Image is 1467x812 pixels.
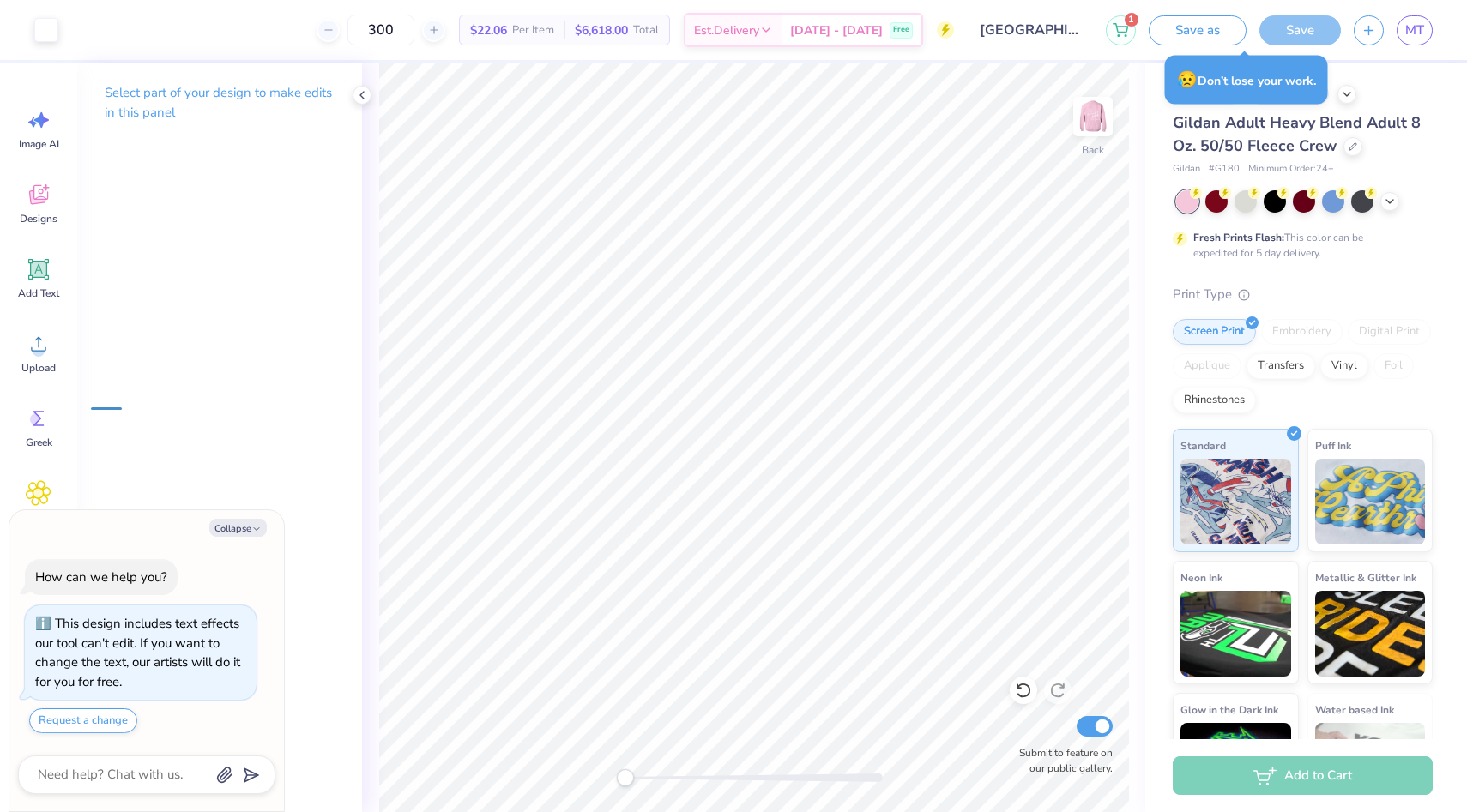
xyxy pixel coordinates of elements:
[1373,353,1414,379] div: Foil
[1180,701,1278,719] span: Glow in the Dark Ink
[1173,162,1200,177] span: Gildan
[1209,162,1240,177] span: # G180
[1315,568,1416,586] span: Metallic & Glitter Ink
[209,519,267,537] button: Collapse
[1248,162,1334,177] span: Minimum Order: 24 +
[26,436,52,449] span: Greek
[633,21,659,39] span: Total
[105,83,335,123] p: Select part of your design to make edits in this panel
[893,24,909,36] span: Free
[1106,15,1136,45] button: 1
[1315,723,1426,809] img: Water based Ink
[1180,568,1222,586] span: Neon Ink
[1082,142,1104,158] div: Back
[29,708,137,733] button: Request a change
[347,15,414,45] input: – –
[1348,319,1431,345] div: Digital Print
[575,21,628,39] span: $6,618.00
[1180,459,1291,544] img: Standard
[1173,319,1256,345] div: Screen Print
[1315,701,1394,719] span: Water based Ink
[1149,15,1247,45] button: Save as
[617,769,634,786] div: Accessibility label
[1173,112,1421,156] span: Gildan Adult Heavy Blend Adult 8 Oz. 50/50 Fleece Crew
[1180,723,1291,809] img: Glow in the Dark Ink
[1165,56,1328,105] div: Don’t lose your work.
[1315,459,1426,544] img: Puff Ink
[1193,231,1284,244] strong: Fresh Prints Flash:
[1180,436,1226,454] span: Standard
[1177,69,1198,91] span: 😥
[18,286,59,300] span: Add Text
[21,361,56,375] span: Upload
[1405,21,1424,40] span: MT
[1076,99,1110,134] img: Back
[1173,285,1433,304] div: Print Type
[1125,13,1138,27] span: 1
[1193,230,1404,261] div: This color can be expedited for 5 day delivery.
[1247,353,1315,379] div: Transfers
[1397,15,1433,45] a: MT
[694,21,759,39] span: Est. Delivery
[967,13,1093,47] input: Untitled Design
[1315,436,1351,454] span: Puff Ink
[20,212,57,226] span: Designs
[1261,319,1343,345] div: Embroidery
[35,615,240,690] div: This design includes text effects our tool can't edit. If you want to change the text, our artist...
[1010,745,1113,776] label: Submit to feature on our public gallery.
[19,137,59,151] span: Image AI
[790,21,883,39] span: [DATE] - [DATE]
[1180,591,1291,677] img: Neon Ink
[470,21,507,39] span: $22.06
[35,568,167,586] div: How can we help you?
[512,21,554,39] span: Per Item
[1173,353,1241,379] div: Applique
[1173,388,1256,413] div: Rhinestones
[1315,591,1426,677] img: Metallic & Glitter Ink
[1320,353,1368,379] div: Vinyl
